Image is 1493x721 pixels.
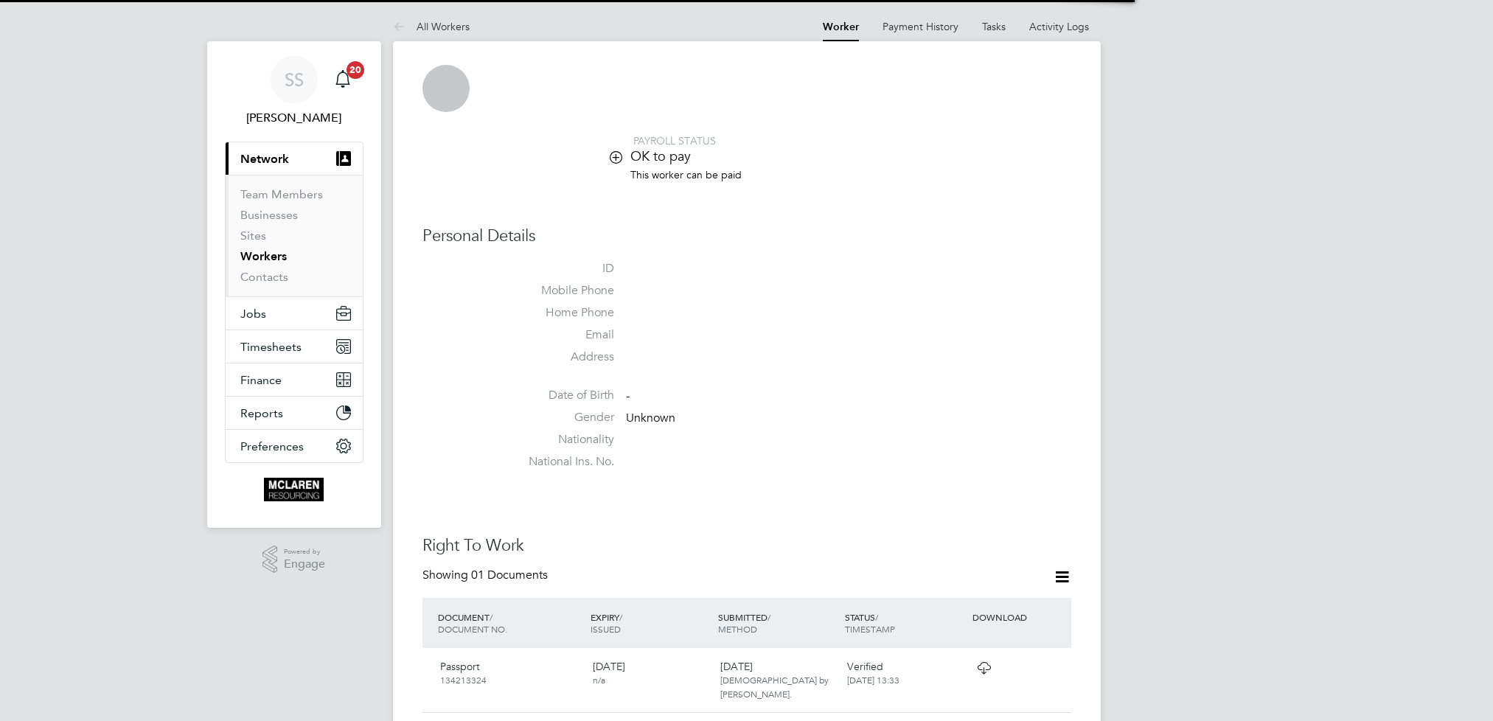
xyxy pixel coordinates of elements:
span: - [626,389,630,404]
span: Powered by [284,546,325,558]
button: Network [226,142,363,175]
span: [DATE] 13:33 [847,674,899,686]
span: Steven South [225,109,363,127]
span: / [768,611,770,623]
a: SS[PERSON_NAME] [225,56,363,127]
h3: Personal Details [422,226,1071,247]
span: Finance [240,373,282,387]
a: All Workers [393,20,470,33]
div: Passport [434,654,587,692]
button: Finance [226,363,363,396]
button: Reports [226,397,363,429]
span: 20 [347,61,364,79]
span: Unknown [626,411,675,425]
span: / [490,611,493,623]
a: Contacts [240,270,288,284]
span: This worker can be paid [630,168,742,181]
span: Verified [847,660,883,673]
span: [DEMOGRAPHIC_DATA] by [PERSON_NAME]. [720,674,829,699]
label: Mobile Phone [511,283,614,299]
label: Date of Birth [511,388,614,403]
span: DOCUMENT NO. [438,623,507,635]
a: Payment History [883,20,958,33]
div: DOCUMENT [434,604,587,642]
button: Timesheets [226,330,363,363]
div: DOWNLOAD [969,604,1071,630]
span: Preferences [240,439,304,453]
label: ID [511,261,614,276]
img: mclaren-logo-retina.png [264,478,324,501]
div: [DATE] [714,654,842,706]
span: ISSUED [591,623,621,635]
a: Activity Logs [1029,20,1089,33]
span: 134213324 [440,674,487,686]
div: [DATE] [587,654,714,692]
a: Tasks [982,20,1006,33]
label: Nationality [511,432,614,447]
span: Engage [284,558,325,571]
span: Jobs [240,307,266,321]
span: PAYROLL STATUS [633,134,716,147]
a: Powered byEngage [262,546,325,574]
a: Team Members [240,187,323,201]
button: Jobs [226,297,363,330]
span: TIMESTAMP [845,623,895,635]
div: EXPIRY [587,604,714,642]
a: Businesses [240,208,298,222]
span: Timesheets [240,340,302,354]
label: Home Phone [511,305,614,321]
label: Address [511,349,614,365]
div: Showing [422,568,551,583]
nav: Main navigation [207,41,381,528]
a: 20 [328,56,358,103]
span: SS [285,70,304,89]
a: Workers [240,249,287,263]
div: Network [226,175,363,296]
span: / [619,611,622,623]
span: / [875,611,878,623]
label: National Ins. No. [511,454,614,470]
label: Gender [511,410,614,425]
a: Worker [823,21,859,33]
button: Preferences [226,430,363,462]
span: n/a [593,674,605,686]
div: STATUS [841,604,969,642]
span: METHOD [718,623,757,635]
span: OK to pay [630,147,691,164]
a: Go to home page [225,478,363,501]
label: Email [511,327,614,343]
span: 01 Documents [471,568,548,582]
span: Reports [240,406,283,420]
h3: Right To Work [422,535,1071,557]
div: SUBMITTED [714,604,842,642]
a: Sites [240,229,266,243]
span: Network [240,152,289,166]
